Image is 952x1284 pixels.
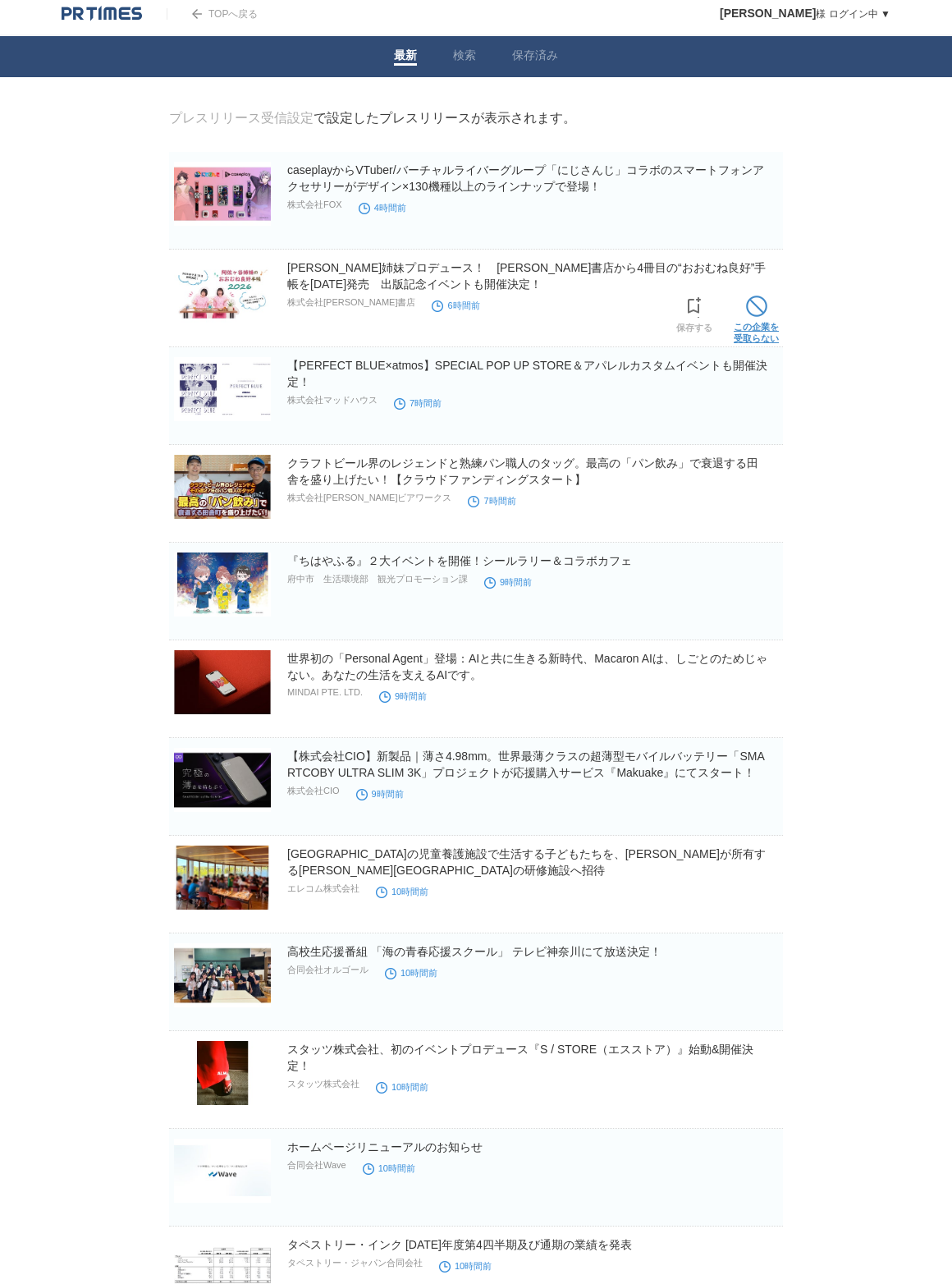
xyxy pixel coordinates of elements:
p: MINDAI PTE. LTD. [287,687,363,697]
a: この企業を受取らない [734,291,779,344]
time: 9時間前 [484,577,532,587]
time: 7時間前 [468,496,515,506]
a: 【株式会社CIO】新製品｜薄さ4.98mm。世界最薄クラスの超薄型モバイルバッテリー「SMARTCOBY ULTRA SLIM 3K」プロジェクトが応援購入サービス『Makuake』にてスタート！ [287,750,765,779]
a: クラフトビール界のレジェンドと熟練パン職人のタッグ。最高の「パン飲み」で衰退する田舎を盛り上げたい！【クラウドファンディングスタート】 [287,456,758,486]
img: 『ちはやふる』２大イベントを開催！シールラリー＆コラボカフェ [174,553,271,617]
a: 保存する [676,292,712,333]
a: [PERSON_NAME]姉妹プロデュース！ [PERSON_NAME]書店から4冊目の“おおむね良好”手帳を[DATE]発売 出版記念イベントも開催決定！ [287,261,766,291]
time: 7時間前 [394,398,442,408]
a: 『ちはやふる』２大イベントを開催！シールラリー＆コラボカフェ [287,554,632,567]
span: [PERSON_NAME] [720,7,816,20]
time: 4時間前 [359,203,406,213]
time: 6時間前 [432,300,479,310]
p: タペストリー・ジャパン合同会社 [287,1257,423,1269]
p: 株式会社[PERSON_NAME]ビアワークス [287,492,451,504]
a: タペストリー・インク [DATE]年度第4四半期及び通期の業績を発表 [287,1238,632,1251]
img: クラフトビール界のレジェンドと熟練パン職人のタッグ。最高の「パン飲み」で衰退する田舎を盛り上げたい！【クラウドファンディングスタート】 [174,455,271,519]
img: 【株式会社CIO】新製品｜薄さ4.98mm。世界最薄クラスの超薄型モバイルバッテリー「SMARTCOBY ULTRA SLIM 3K」プロジェクトが応援購入サービス『Makuake』にてスタート！ [174,748,271,812]
a: 検索 [453,48,476,66]
a: caseplayからVTuber/バーチャルライバーグループ「にじさんじ」コラボのスマートフォンアクセサリーがデザイン×130機種以上のラインナップで登場！ [287,163,764,193]
img: logo.png [62,6,142,22]
p: エレコム株式会社 [287,883,359,895]
img: caseplayからVTuber/バーチャルライバーグループ「にじさんじ」コラボのスマートフォンアクセサリーがデザイン×130機種以上のラインナップで登場！ [174,162,271,226]
time: 9時間前 [379,691,427,701]
time: 10時間前 [363,1163,415,1173]
p: 合同会社Wave [287,1159,346,1172]
p: 株式会社マッドハウス [287,394,378,406]
a: 高校生応援番組 「海の青春応援スクール」 テレビ神奈川にて放送決定！ [287,945,661,958]
time: 9時間前 [356,789,404,799]
div: で設定したプレスリリースが表示されます。 [169,110,576,127]
a: 最新 [394,48,417,66]
p: 株式会社CIO [287,785,340,797]
img: 世界初の「Personal Agent」登場：AIと共に生きる新時代、Macaron AIは、しごとのためじゃない。あなたの生活を支えるAIです。 [174,650,271,714]
time: 10時間前 [439,1261,492,1271]
p: 合同会社オルゴール [287,964,368,976]
time: 10時間前 [385,968,437,978]
img: arrow.png [192,9,202,19]
time: 10時間前 [376,887,428,897]
img: 神奈川県の児童養護施設で生活する子どもたちを、エレコムが所有する葉山町の研修施設へ招待 [174,846,271,910]
img: 【PERFECT BLUE×atmos】SPECIAL POP UP STORE＆アパレルカスタムイベントも開催決定！ [174,357,271,421]
a: 保存済み [512,48,558,66]
a: プレスリリース受信設定 [169,111,314,125]
img: スタッツ株式会社、初のイベントプロデュース『S / STORE（エスストア）』始動&開催決定！ [174,1041,271,1105]
p: スタッツ株式会社 [287,1078,359,1090]
a: ホームページリニューアルのお知らせ [287,1140,483,1153]
a: TOPへ戻る [167,8,258,20]
time: 10時間前 [376,1082,428,1092]
img: 阿佐ヶ谷姉妹プロデュース！ 永岡書店から4冊目の“おおむね良好”手帳を9月10日（水）発売 出版記念イベントも開催決定！ [174,259,271,323]
a: [GEOGRAPHIC_DATA]の児童養護施設で生活する子どもたちを、[PERSON_NAME]が所有する[PERSON_NAME][GEOGRAPHIC_DATA]の研修施設へ招待 [287,847,766,877]
img: 高校生応援番組 「海の青春応援スクール」 テレビ神奈川にて放送決定！ [174,943,271,1007]
a: [PERSON_NAME]様 ログイン中 ▼ [720,8,890,20]
p: 株式会社[PERSON_NAME]書店 [287,296,415,309]
a: 世界初の「Personal Agent」登場：AIと共に生きる新時代、Macaron AIは、しごとのためじゃない。あなたの生活を支えるAIです。 [287,652,767,681]
a: 【PERFECT BLUE×atmos】SPECIAL POP UP STORE＆アパレルカスタムイベントも開催決定！ [287,359,767,388]
a: スタッツ株式会社、初のイベントプロデュース『S / STORE（エスストア）』始動&開催決定！ [287,1043,753,1072]
p: 株式会社FOX [287,199,342,211]
p: 府中市 生活環境部 観光プロモーション課 [287,573,468,585]
img: ホームページリニューアルのお知らせ [174,1139,271,1203]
